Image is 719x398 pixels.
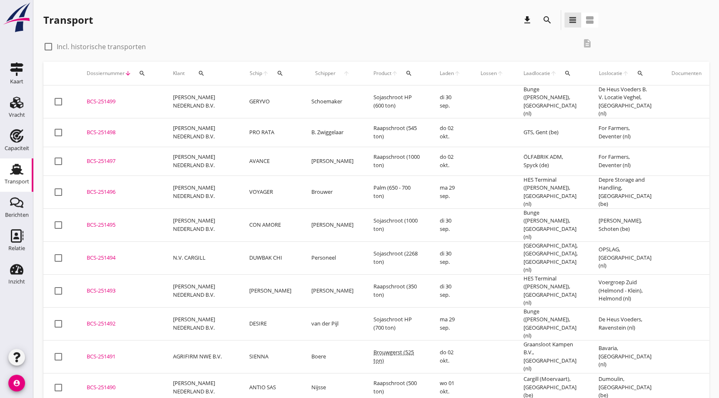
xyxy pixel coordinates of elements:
i: view_agenda [585,15,595,25]
td: di 30 sep. [430,208,471,241]
td: di 30 sep. [430,85,471,118]
i: search [564,70,571,77]
td: CON AMORE [239,208,301,241]
td: Sojaschroot HP (700 ton) [363,307,430,340]
td: Raapschroot (1000 ton) [363,147,430,175]
i: search [406,70,412,77]
td: Bunge ([PERSON_NAME]), [GEOGRAPHIC_DATA] (nl) [514,307,589,340]
td: Sojaschroot (1000 ton) [363,208,430,241]
div: BCS-251498 [87,128,153,137]
div: Documenten [671,70,701,77]
td: GTS, Gent (be) [514,118,589,147]
td: N.V. CARGILL [163,241,239,274]
td: VOYAGER [239,175,301,208]
td: do 02 okt. [430,118,471,147]
td: di 30 sep. [430,241,471,274]
td: GERYVO [239,85,301,118]
td: DUWBAK CHI [239,241,301,274]
i: arrow_downward [125,70,131,77]
td: do 02 okt. [430,340,471,373]
td: [PERSON_NAME] NEDERLAND B.V. [163,118,239,147]
span: Schipper [311,70,339,77]
i: arrow_upward [454,70,461,77]
td: HES Terminal ([PERSON_NAME]), [GEOGRAPHIC_DATA] (nl) [514,274,589,307]
div: Inzicht [8,279,25,284]
div: Vracht [9,112,25,118]
td: ÖLFABRIK ADM, Spyck (de) [514,147,589,175]
i: arrow_upward [622,70,629,77]
td: Personeel [301,241,363,274]
div: Berichten [5,212,29,218]
span: Laadlocatie [524,70,550,77]
td: AVANCE [239,147,301,175]
td: Voergroep Zuid (Helmond - Klein), Helmond (nl) [589,274,661,307]
td: OPSLAG, [GEOGRAPHIC_DATA] (nl) [589,241,661,274]
label: Incl. historische transporten [57,43,146,51]
span: Lossen [481,70,497,77]
i: download [522,15,532,25]
i: search [277,70,283,77]
td: Bunge ([PERSON_NAME]), [GEOGRAPHIC_DATA] (nl) [514,208,589,241]
div: Transport [43,13,93,27]
div: BCS-251495 [87,221,153,229]
div: BCS-251490 [87,383,153,392]
div: BCS-251494 [87,254,153,262]
div: BCS-251492 [87,320,153,328]
i: arrow_upward [550,70,557,77]
td: ma 29 sep. [430,307,471,340]
div: Klant [173,63,229,83]
td: Schoemaker [301,85,363,118]
td: HES Terminal ([PERSON_NAME]), [GEOGRAPHIC_DATA] (nl) [514,175,589,208]
div: BCS-251499 [87,98,153,106]
i: arrow_upward [339,70,353,77]
i: arrow_upward [391,70,398,77]
td: Graansloot Kampen B.V., [GEOGRAPHIC_DATA] (nl) [514,340,589,373]
td: AGRIFIRM NWE B.V. [163,340,239,373]
i: search [637,70,644,77]
div: Kaart [10,79,23,84]
td: van der Pijl [301,307,363,340]
td: Boere [301,340,363,373]
i: search [542,15,552,25]
td: DESIRE [239,307,301,340]
td: [PERSON_NAME] [301,208,363,241]
td: SIENNA [239,340,301,373]
td: For Farmers, Deventer (nl) [589,147,661,175]
td: Raapschroot (350 ton) [363,274,430,307]
td: [GEOGRAPHIC_DATA], [GEOGRAPHIC_DATA], [GEOGRAPHIC_DATA] (nl) [514,241,589,274]
td: di 30 sep. [430,274,471,307]
td: B. Zwiggelaar [301,118,363,147]
span: Laden [440,70,454,77]
td: For Farmers, Deventer (nl) [589,118,661,147]
div: Relatie [8,245,25,251]
i: search [198,70,205,77]
div: BCS-251496 [87,188,153,196]
i: search [139,70,145,77]
td: Brouwer [301,175,363,208]
td: Depre Storage and Handling, [GEOGRAPHIC_DATA] (be) [589,175,661,208]
div: Capaciteit [5,145,29,151]
td: ma 29 sep. [430,175,471,208]
div: BCS-251493 [87,287,153,295]
td: De Heus Voeders B. V. Locatie Veghel, [GEOGRAPHIC_DATA] (nl) [589,85,661,118]
td: [PERSON_NAME] NEDERLAND B.V. [163,85,239,118]
td: [PERSON_NAME] [301,147,363,175]
div: BCS-251497 [87,157,153,165]
span: Loslocatie [599,70,622,77]
td: [PERSON_NAME] NEDERLAND B.V. [163,208,239,241]
div: BCS-251491 [87,353,153,361]
i: arrow_upward [497,70,504,77]
td: do 02 okt. [430,147,471,175]
td: Bunge ([PERSON_NAME]), [GEOGRAPHIC_DATA] (nl) [514,85,589,118]
img: logo-small.a267ee39.svg [2,2,32,33]
td: PRO RATA [239,118,301,147]
span: Brouwgerst (525 ton) [373,348,414,364]
td: [PERSON_NAME] NEDERLAND B.V. [163,274,239,307]
i: arrow_upward [262,70,269,77]
td: [PERSON_NAME] NEDERLAND B.V. [163,307,239,340]
td: [PERSON_NAME] [301,274,363,307]
i: view_headline [568,15,578,25]
td: [PERSON_NAME] NEDERLAND B.V. [163,175,239,208]
span: Dossiernummer [87,70,125,77]
td: Sojaschroot (2268 ton) [363,241,430,274]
